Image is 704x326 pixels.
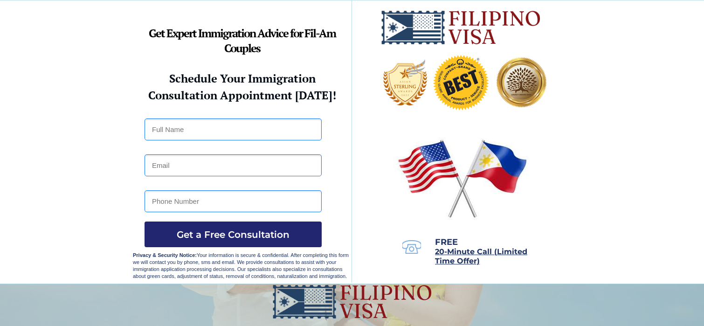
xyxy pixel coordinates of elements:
[145,229,322,240] span: Get a Free Consultation
[145,190,322,212] input: Phone Number
[145,118,322,140] input: Full Name
[435,247,527,265] span: 20-Minute Call (Limited Time Offer)
[169,71,316,86] strong: Schedule Your Immigration
[149,26,336,55] strong: Get Expert Immigration Advice for Fil-Am Couples
[148,88,336,103] strong: Consultation Appointment [DATE]!
[133,252,197,258] strong: Privacy & Security Notice:
[435,248,527,265] a: 20-Minute Call (Limited Time Offer)
[145,222,322,247] button: Get a Free Consultation
[133,252,349,279] span: Your information is secure & confidential. After completing this form we will contact you by phon...
[145,154,322,176] input: Email
[435,237,458,247] span: FREE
